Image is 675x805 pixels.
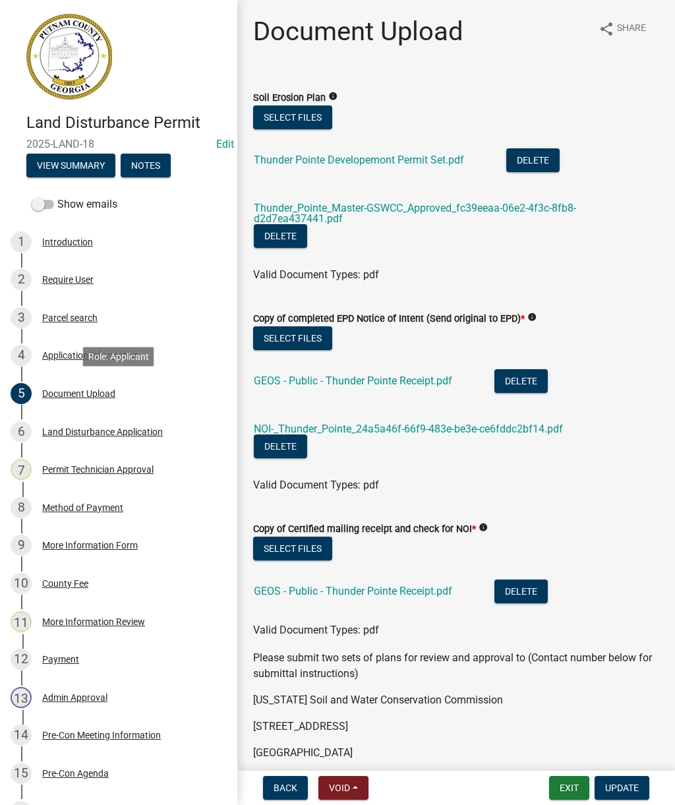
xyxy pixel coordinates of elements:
div: 1 [11,231,32,253]
div: 14 [11,725,32,746]
div: 12 [11,649,32,670]
wm-modal-confirm: Delete Document [494,376,548,388]
h4: Land Disturbance Permit [26,113,227,133]
div: 6 [11,421,32,442]
wm-modal-confirm: Delete Document [254,231,307,243]
button: Delete [254,434,307,458]
div: 10 [11,573,32,594]
i: info [328,92,337,101]
div: More Information Form [42,541,138,550]
div: Pre-Con Agenda [42,769,109,778]
button: Delete [494,369,548,393]
div: 8 [11,497,32,518]
p: [US_STATE] Soil and Water Conservation Commission [253,692,659,708]
div: 7 [11,459,32,480]
div: Payment [42,655,79,664]
div: 15 [11,763,32,784]
button: Select files [253,105,332,129]
button: shareShare [588,16,657,42]
wm-modal-confirm: Delete Document [254,441,307,454]
div: 5 [11,383,32,404]
div: Method of Payment [42,503,123,512]
i: share [599,21,614,37]
span: Valid Document Types: pdf [253,479,379,491]
span: 2025-LAND-18 [26,138,211,150]
div: Permit Technician Approval [42,465,154,474]
p: [GEOGRAPHIC_DATA] [253,745,659,761]
div: Application Information [42,351,139,360]
label: Copy of completed EPD Notice of Intent (Send original to EPD) [253,314,525,324]
label: Copy of Certified mailing receipt and check for NOI [253,525,476,534]
span: Valid Document Types: pdf [253,624,379,636]
div: 2 [11,269,32,290]
a: Edit [216,138,234,150]
button: Select files [253,326,332,350]
wm-modal-confirm: Edit Application Number [216,138,234,150]
i: info [479,523,488,532]
label: Soil Erosion Plan [253,94,326,103]
button: Delete [254,224,307,248]
button: Back [263,776,308,800]
button: Update [595,776,649,800]
button: Delete [494,580,548,603]
a: NOI-_Thunder_Pointe_24a5a46f-66f9-483e-be3e-ce6fddc2bf14.pdf [254,423,563,435]
div: Role: Applicant [83,347,154,366]
p: Please submit two sets of plans for review and approval to (Contact number below for submittal in... [253,650,659,682]
div: Parcel search [42,313,98,322]
div: 3 [11,307,32,328]
span: Void [329,783,350,793]
div: Require User [42,275,94,284]
wm-modal-confirm: Delete Document [494,586,548,599]
a: GEOS - Public - Thunder Pointe Receipt.pdf [254,374,452,387]
div: 13 [11,687,32,708]
div: Pre-Con Meeting Information [42,730,161,740]
wm-modal-confirm: Delete Document [506,155,560,167]
div: Land Disturbance Application [42,427,163,436]
div: Introduction [42,237,93,247]
p: [STREET_ADDRESS] [253,719,659,734]
div: 9 [11,535,32,556]
button: Delete [506,148,560,172]
button: Notes [121,154,171,177]
button: Select files [253,537,332,560]
div: Document Upload [42,389,115,398]
wm-modal-confirm: Notes [121,161,171,171]
button: View Summary [26,154,115,177]
span: Share [617,21,646,37]
a: GEOS - Public - Thunder Pointe Receipt.pdf [254,585,452,597]
span: Back [274,783,297,793]
a: Thunder_Pointe_Master-GSWCC_Approved_fc39eeaa-06e2-4f3c-8fb8-d2d7ea437441.pdf [254,202,576,225]
img: Putnam County, Georgia [26,14,112,100]
div: 4 [11,345,32,366]
div: County Fee [42,579,88,588]
i: info [527,313,537,322]
button: Exit [549,776,589,800]
label: Show emails [32,196,117,212]
div: More Information Review [42,617,145,626]
wm-modal-confirm: Summary [26,161,115,171]
button: Void [318,776,368,800]
span: Valid Document Types: pdf [253,268,379,281]
div: 11 [11,611,32,632]
div: Admin Approval [42,693,107,702]
a: Thunder Pointe Developemont Permit Set.pdf [254,154,464,166]
h1: Document Upload [253,16,463,47]
span: Update [605,783,639,793]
